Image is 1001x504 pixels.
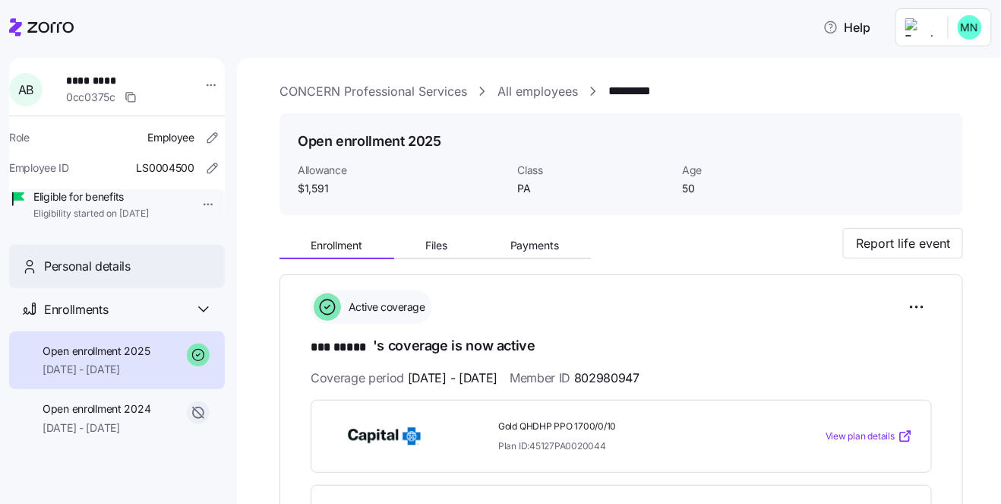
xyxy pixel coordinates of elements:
[43,362,150,377] span: [DATE] - [DATE]
[66,90,115,105] span: 0cc0375c
[497,82,578,101] a: All employees
[843,228,963,258] button: Report life event
[408,369,497,388] span: [DATE] - [DATE]
[826,430,895,444] span: View plan details
[574,369,639,388] span: 802980947
[510,240,560,251] span: Payments
[137,160,194,176] span: LS0004500
[425,240,447,251] span: Files
[517,181,670,196] span: PA
[311,336,932,357] h1: 's coverage is now active
[510,369,639,388] span: Member ID
[823,18,871,36] span: Help
[18,84,33,96] span: A B
[498,439,606,452] span: Plan ID: 45127PA0020044
[498,420,764,433] span: Gold QHDHP PPO 1700/0/10
[682,181,835,196] span: 50
[33,208,149,220] span: Eligibility started on [DATE]
[298,163,505,178] span: Allowance
[9,160,69,176] span: Employee ID
[856,234,950,252] span: Report life event
[958,15,982,40] img: b0ee0d05d7ad5b312d7e0d752ccfd4ca
[298,181,505,196] span: $1,591
[43,420,150,436] span: [DATE] - [DATE]
[811,12,883,43] button: Help
[279,82,467,101] a: CONCERN Professional Services
[44,300,108,319] span: Enrollments
[344,300,425,315] span: Active coverage
[147,130,194,145] span: Employee
[9,130,30,145] span: Role
[43,344,150,359] span: Open enrollment 2025
[517,163,670,178] span: Class
[311,240,362,251] span: Enrollment
[311,369,497,388] span: Coverage period
[43,401,150,417] span: Open enrollment 2024
[298,132,441,151] h1: Open enrollment 2025
[826,429,913,444] a: View plan details
[905,18,936,36] img: Employer logo
[33,189,149,204] span: Eligible for benefits
[682,163,835,178] span: Age
[330,419,439,454] img: Capital BlueCross
[44,257,131,276] span: Personal details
